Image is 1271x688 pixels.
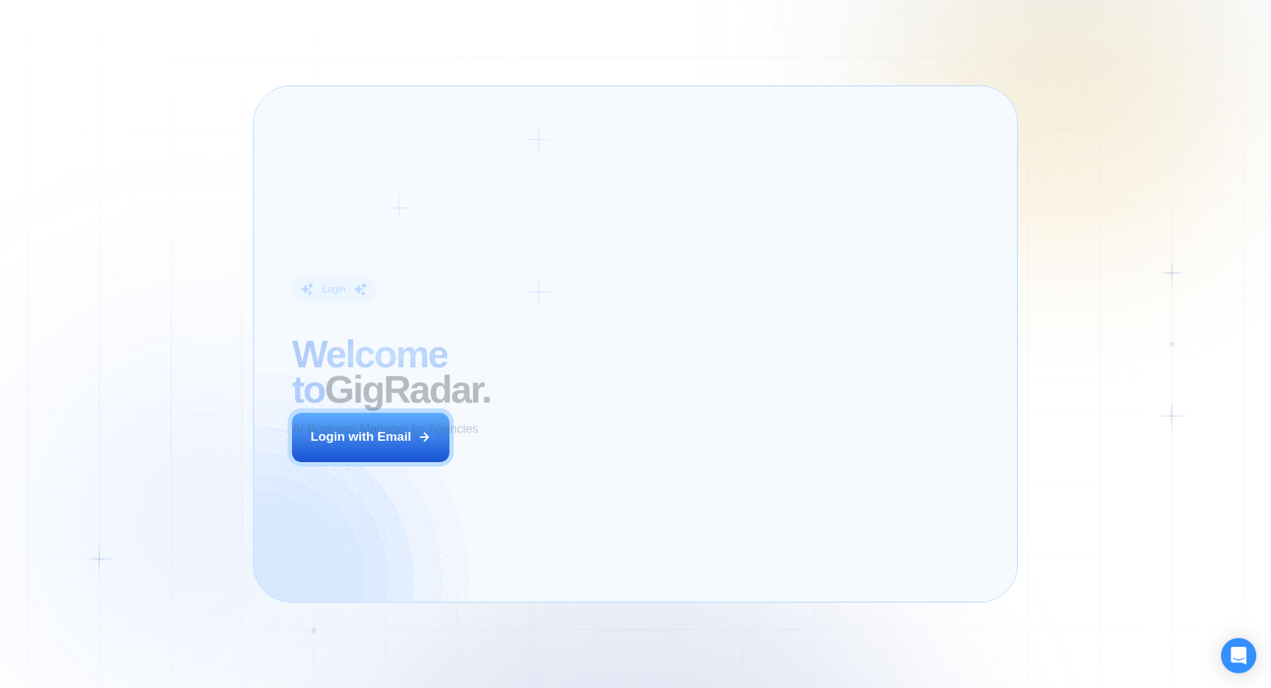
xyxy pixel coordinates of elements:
p: AI Business Manager for Agencies [292,420,478,438]
span: Welcome to [292,333,447,411]
div: Open Intercom Messenger [1221,638,1256,673]
div: Login [322,283,346,295]
button: Login with Email [292,413,449,462]
h2: ‍ GigRadar. [292,337,581,407]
